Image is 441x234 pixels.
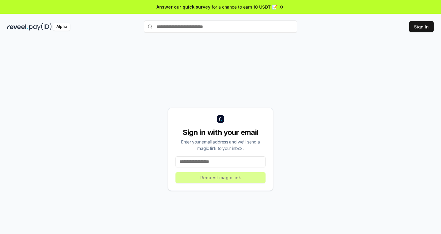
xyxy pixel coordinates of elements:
[156,4,210,10] span: Answer our quick survey
[53,23,70,31] div: Alpha
[409,21,434,32] button: Sign In
[175,139,266,151] div: Enter your email address and we’ll send a magic link to your inbox.
[212,4,277,10] span: for a chance to earn 10 USDT 📝
[7,23,28,31] img: reveel_dark
[175,128,266,137] div: Sign in with your email
[217,115,224,123] img: logo_small
[29,23,52,31] img: pay_id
